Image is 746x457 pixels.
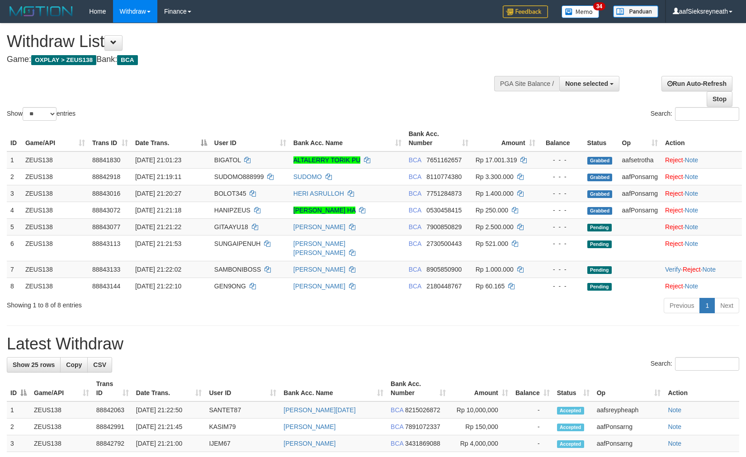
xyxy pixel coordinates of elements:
td: · [661,218,742,235]
span: BCA [409,190,421,197]
td: · · [661,261,742,278]
span: BCA [409,240,421,247]
span: 88841830 [92,156,120,164]
span: Copy 7651162657 to clipboard [426,156,462,164]
span: 88843077 [92,223,120,231]
span: Copy 7891072337 to clipboard [405,423,440,430]
td: - [512,419,553,435]
span: Copy 8110774380 to clipboard [426,173,462,180]
span: [DATE] 21:21:18 [135,207,181,214]
th: Amount: activate to sort column ascending [472,126,539,151]
td: ZEUS138 [22,278,89,294]
td: aafPonsarng [593,435,665,452]
td: aafsreypheaph [593,401,665,419]
a: Note [668,423,681,430]
th: Balance [539,126,584,151]
td: 2 [7,168,22,185]
a: Run Auto-Refresh [661,76,732,91]
td: 88842063 [93,401,132,419]
span: Accepted [557,440,584,448]
td: [DATE] 21:21:00 [132,435,206,452]
a: Reject [683,266,701,273]
a: HERI ASRULLOH [293,190,344,197]
div: - - - [543,222,580,231]
span: BOLOT345 [214,190,246,197]
th: Date Trans.: activate to sort column descending [132,126,211,151]
a: Reject [665,173,683,180]
td: Rp 150,000 [449,419,512,435]
th: Game/API: activate to sort column ascending [22,126,89,151]
td: - [512,401,553,419]
input: Search: [675,357,739,371]
span: Copy 7751284873 to clipboard [426,190,462,197]
a: [PERSON_NAME] [293,266,345,273]
a: [PERSON_NAME] [283,423,335,430]
td: [DATE] 21:21:45 [132,419,206,435]
th: User ID: activate to sort column ascending [205,376,280,401]
img: Feedback.jpg [503,5,548,18]
td: 88842792 [93,435,132,452]
td: ZEUS138 [30,401,93,419]
th: Bank Acc. Number: activate to sort column ascending [387,376,449,401]
th: Trans ID: activate to sort column ascending [89,126,132,151]
td: ZEUS138 [22,235,89,261]
td: Rp 4,000,000 [449,435,512,452]
span: Copy 3431869088 to clipboard [405,440,440,447]
a: ALTALERRY TORIK PU [293,156,361,164]
td: · [661,202,742,218]
span: Rp 1.400.000 [476,190,514,197]
td: IJEM67 [205,435,280,452]
th: Status [584,126,619,151]
th: Action [661,126,742,151]
th: User ID: activate to sort column ascending [211,126,290,151]
span: BCA [409,156,421,164]
div: - - - [543,282,580,291]
div: - - - [543,206,580,215]
a: Reject [665,207,683,214]
a: Note [702,266,716,273]
span: BCA [117,55,137,65]
td: aafPonsarng [619,168,661,185]
span: [DATE] 21:22:02 [135,266,181,273]
a: [PERSON_NAME] [PERSON_NAME] [293,240,345,256]
td: 6 [7,235,22,261]
td: 4 [7,202,22,218]
span: 88843133 [92,266,120,273]
span: OXPLAY > ZEUS138 [31,55,96,65]
a: Note [685,173,699,180]
span: CSV [93,361,106,368]
span: SAMBONIBOSS [214,266,261,273]
a: [PERSON_NAME] [293,283,345,290]
a: [PERSON_NAME] HA [293,207,356,214]
span: HANIPZEUS [214,207,250,214]
h1: Latest Withdraw [7,335,739,353]
td: SANTET87 [205,401,280,419]
a: 1 [699,298,715,313]
a: Show 25 rows [7,357,61,372]
div: PGA Site Balance / [494,76,559,91]
span: Grabbed [587,207,613,215]
th: Balance: activate to sort column ascending [512,376,553,401]
span: [DATE] 21:20:27 [135,190,181,197]
td: ZEUS138 [30,419,93,435]
span: Show 25 rows [13,361,55,368]
span: Copy [66,361,82,368]
label: Show entries [7,107,76,121]
a: Stop [707,91,732,107]
span: Rp 2.500.000 [476,223,514,231]
td: [DATE] 21:22:50 [132,401,206,419]
td: · [661,168,742,185]
th: Status: activate to sort column ascending [553,376,593,401]
span: Copy 8905850900 to clipboard [426,266,462,273]
span: 88843072 [92,207,120,214]
span: BIGATOL [214,156,241,164]
span: Pending [587,224,612,231]
button: None selected [559,76,619,91]
td: ZEUS138 [22,218,89,235]
div: - - - [543,172,580,181]
a: [PERSON_NAME] [293,223,345,231]
a: Note [685,190,699,197]
span: 88843113 [92,240,120,247]
span: [DATE] 21:21:53 [135,240,181,247]
a: Next [714,298,739,313]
